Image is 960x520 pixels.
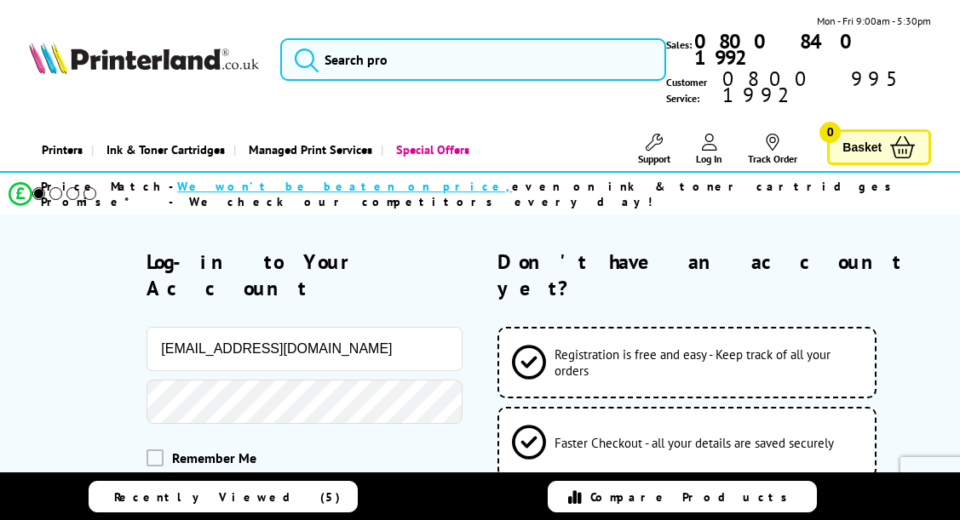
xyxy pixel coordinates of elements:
[696,134,722,165] a: Log In
[147,327,463,371] input: Email
[548,481,817,512] a: Compare Products
[233,128,381,171] a: Managed Print Services
[694,28,865,71] b: 0800 840 1992
[29,42,259,74] img: Printerland Logo
[720,71,931,103] span: 0800 995 1992
[29,128,91,171] a: Printers
[114,489,341,505] span: Recently Viewed (5)
[9,179,914,209] li: modal_Promise
[91,128,233,171] a: Ink & Toner Cartridges
[666,37,692,53] span: Sales:
[381,128,478,171] a: Special Offers
[106,128,225,171] span: Ink & Toner Cartridges
[696,152,722,165] span: Log In
[842,136,882,159] span: Basket
[147,249,463,301] h2: Log-in to Your Account
[666,71,932,106] span: Customer Service:
[497,249,918,301] h2: Don't have an account yet?
[555,346,862,379] span: Registration is free and easy - Keep track of all your orders
[692,33,932,66] a: 0800 840 1992
[555,435,834,451] span: Faster Checkout - all your details are saved securely
[169,179,914,209] div: - even on ink & toner cartridges - We check our competitors every day!
[638,152,670,165] span: Support
[638,134,670,165] a: Support
[817,13,931,29] span: Mon - Fri 9:00am - 5:30pm
[177,179,512,194] span: We won’t be beaten on price,
[827,129,931,166] a: Basket 0
[748,134,797,165] a: Track Order
[819,122,841,143] span: 0
[590,489,796,505] span: Compare Products
[172,449,256,466] span: Remember Me
[280,38,666,81] input: Search pro
[29,42,259,77] a: Printerland Logo
[89,481,358,512] a: Recently Viewed (5)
